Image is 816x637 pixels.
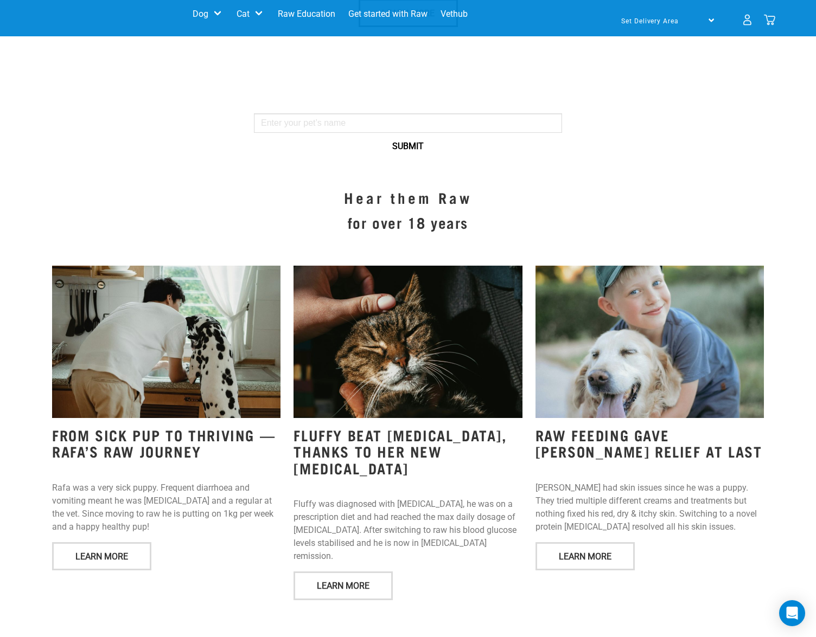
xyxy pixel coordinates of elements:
img: Screen Shot 2025 10 05 at 3 01 38 PM [294,266,522,418]
h3: for over 18 years [52,214,764,231]
a: Dog [193,8,208,21]
h3: From sick pup to thriving — Rafa’s raw journey [52,427,280,460]
p: Fluffy was diagnosed with [MEDICAL_DATA], he was on a prescription diet and had reached the max d... [294,498,522,563]
p: Rafa was a very sick puppy. Frequent diarrhoea and vomiting meant he was [MEDICAL_DATA] and a reg... [52,481,280,533]
h1: Hear them Raw [52,189,764,206]
span: Set Delivery Area [621,17,679,25]
a: Raw Education [271,3,342,25]
a: Cat [237,8,250,21]
a: Learn More [535,542,635,570]
input: Enter your pet’s name [254,113,562,133]
a: Vethub [434,3,474,25]
h3: Fluffy beat [MEDICAL_DATA], thanks to her new [MEDICAL_DATA] [294,427,522,477]
a: Learn More [294,571,393,600]
h1: Let's get started [254,62,562,79]
a: Learn More [52,542,151,570]
img: home-icon@2x.png [764,14,775,25]
h3: Raw feeding gave [PERSON_NAME] relief at last [535,427,764,460]
img: user.png [742,14,753,25]
nav: dropdown navigation [43,3,773,36]
p: Introduce us to your pet and tell us about their age, weight, activity level and any health issue... [254,87,562,113]
input: Submit [381,133,435,159]
p: [PERSON_NAME] had skin issues since he was a puppy. They tried multiple different creams and trea... [535,481,764,533]
a: Get started with Raw [342,3,434,25]
img: Screen Shot 2025 10 05 at 3 01 29 PM [52,266,280,418]
div: Open Intercom Messenger [779,600,805,626]
img: Screen Shot 2025 10 05 at 3 01 43 PM [535,266,764,418]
